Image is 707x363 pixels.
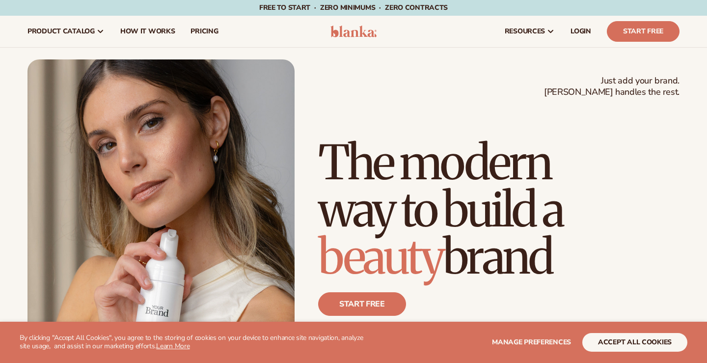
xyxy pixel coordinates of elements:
a: Start free [318,292,406,316]
a: product catalog [20,16,112,47]
h1: The modern way to build a brand [318,139,680,280]
a: How It Works [112,16,183,47]
button: accept all cookies [582,333,687,352]
p: By clicking "Accept All Cookies", you agree to the storing of cookies on your device to enhance s... [20,334,369,351]
span: product catalog [27,28,95,35]
span: Manage preferences [492,337,571,347]
span: resources [505,28,545,35]
span: beauty [318,227,443,286]
a: LOGIN [563,16,599,47]
span: Just add your brand. [PERSON_NAME] handles the rest. [544,75,680,98]
a: resources [497,16,563,47]
a: Learn More [156,341,190,351]
span: Free to start · ZERO minimums · ZERO contracts [259,3,448,12]
img: logo [330,26,377,37]
button: Manage preferences [492,333,571,352]
a: Start Free [607,21,680,42]
span: LOGIN [571,28,591,35]
span: pricing [190,28,218,35]
span: How It Works [120,28,175,35]
a: pricing [183,16,226,47]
